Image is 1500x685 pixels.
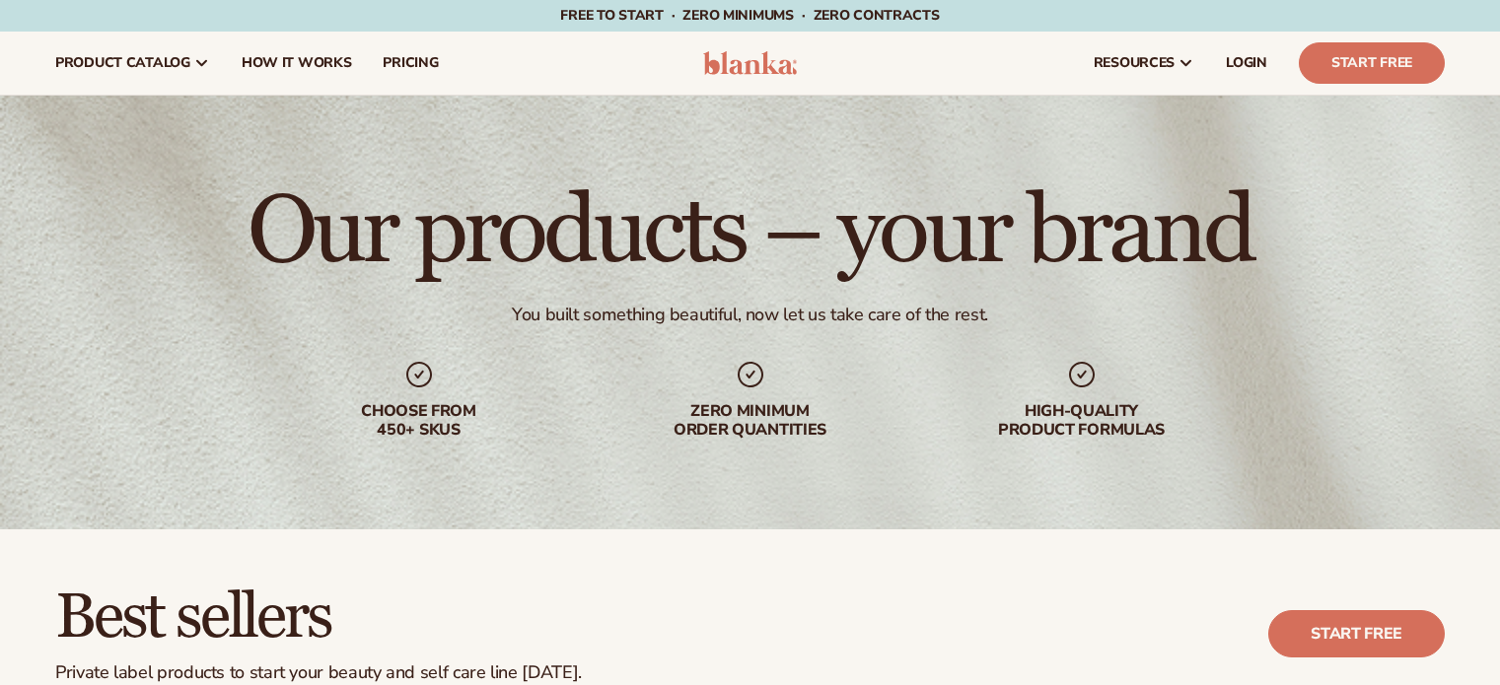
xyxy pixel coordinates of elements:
h1: Our products – your brand [248,185,1252,280]
span: Free to start · ZERO minimums · ZERO contracts [560,6,939,25]
div: Choose from 450+ Skus [293,402,545,440]
a: LOGIN [1210,32,1283,95]
span: resources [1094,55,1175,71]
img: logo [703,51,797,75]
a: pricing [367,32,454,95]
a: Start Free [1299,42,1445,84]
a: How It Works [226,32,368,95]
div: Zero minimum order quantities [624,402,877,440]
div: Private label products to start your beauty and self care line [DATE]. [55,662,582,684]
a: resources [1078,32,1210,95]
div: You built something beautiful, now let us take care of the rest. [512,304,988,326]
span: How It Works [242,55,352,71]
span: product catalog [55,55,190,71]
span: pricing [383,55,438,71]
a: product catalog [39,32,226,95]
h2: Best sellers [55,584,582,651]
a: Start free [1268,610,1445,657]
span: LOGIN [1226,55,1267,71]
div: High-quality product formulas [956,402,1208,440]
